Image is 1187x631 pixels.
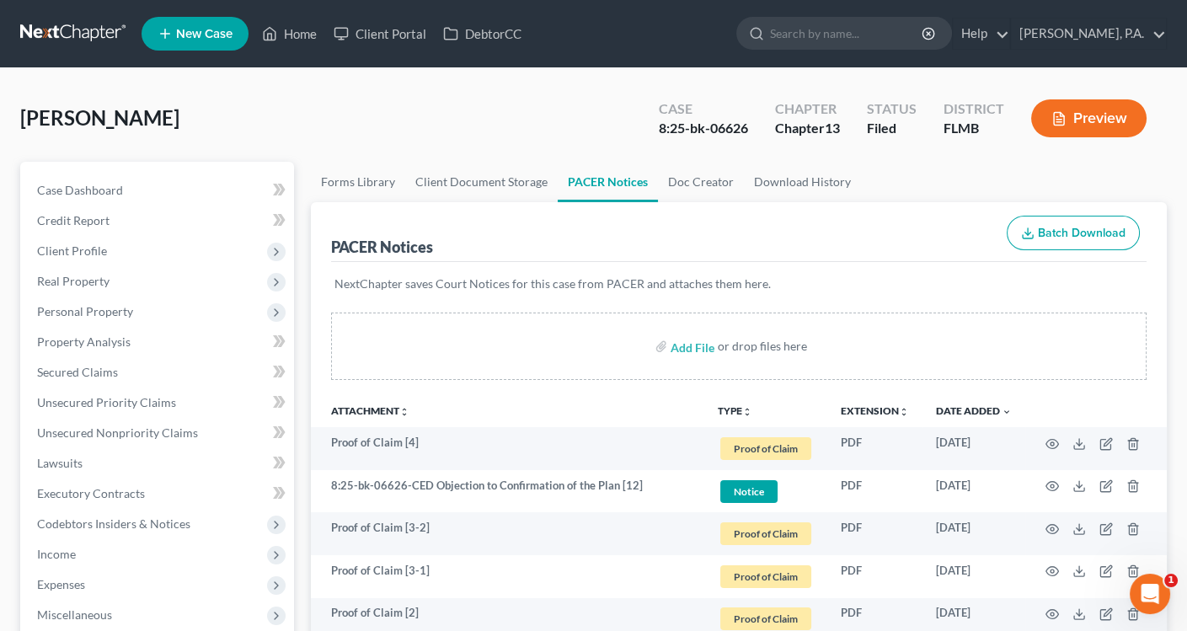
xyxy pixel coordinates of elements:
[331,237,433,257] div: PACER Notices
[176,28,233,40] span: New Case
[311,470,704,513] td: 8:25-bk-06626-CED Objection to Confirmation of the Plan [12]
[331,404,409,417] a: Attachmentunfold_more
[24,327,294,357] a: Property Analysis
[720,607,811,630] span: Proof of Claim
[658,162,744,202] a: Doc Creator
[334,275,1143,292] p: NextChapter saves Court Notices for this case from PACER and attaches them here.
[720,480,778,503] span: Notice
[720,437,811,460] span: Proof of Claim
[744,162,861,202] a: Download History
[558,162,658,202] a: PACER Notices
[742,407,752,417] i: unfold_more
[718,406,752,417] button: TYPEunfold_more
[405,162,558,202] a: Client Document Storage
[867,119,917,138] div: Filed
[720,522,811,545] span: Proof of Claim
[922,512,1025,555] td: [DATE]
[24,175,294,206] a: Case Dashboard
[775,99,840,119] div: Chapter
[37,243,107,258] span: Client Profile
[37,183,123,197] span: Case Dashboard
[659,119,748,138] div: 8:25-bk-06626
[827,470,922,513] td: PDF
[841,404,909,417] a: Extensionunfold_more
[944,119,1004,138] div: FLMB
[37,425,198,440] span: Unsecured Nonpriority Claims
[24,206,294,236] a: Credit Report
[1011,19,1166,49] a: [PERSON_NAME], P.A.
[24,479,294,509] a: Executory Contracts
[399,407,409,417] i: unfold_more
[37,304,133,318] span: Personal Property
[311,512,704,555] td: Proof of Claim [3-2]
[37,213,110,227] span: Credit Report
[770,18,924,49] input: Search by name...
[720,565,811,588] span: Proof of Claim
[775,119,840,138] div: Chapter
[1002,407,1012,417] i: expand_more
[20,105,179,130] span: [PERSON_NAME]
[922,555,1025,598] td: [DATE]
[311,555,704,598] td: Proof of Claim [3-1]
[37,365,118,379] span: Secured Claims
[37,334,131,349] span: Property Analysis
[718,338,807,355] div: or drop files here
[311,162,405,202] a: Forms Library
[37,456,83,470] span: Lawsuits
[899,407,909,417] i: unfold_more
[1130,574,1170,614] iframe: Intercom live chat
[718,435,814,463] a: Proof of Claim
[325,19,435,49] a: Client Portal
[953,19,1009,49] a: Help
[37,607,112,622] span: Miscellaneous
[311,427,704,470] td: Proof of Claim [4]
[37,486,145,500] span: Executory Contracts
[1007,216,1140,251] button: Batch Download
[827,427,922,470] td: PDF
[825,120,840,136] span: 13
[24,448,294,479] a: Lawsuits
[24,388,294,418] a: Unsecured Priority Claims
[1031,99,1147,137] button: Preview
[944,99,1004,119] div: District
[1038,226,1126,240] span: Batch Download
[718,563,814,591] a: Proof of Claim
[37,547,76,561] span: Income
[1164,574,1178,587] span: 1
[659,99,748,119] div: Case
[827,512,922,555] td: PDF
[37,274,110,288] span: Real Property
[718,520,814,548] a: Proof of Claim
[37,395,176,409] span: Unsecured Priority Claims
[827,555,922,598] td: PDF
[24,357,294,388] a: Secured Claims
[718,478,814,505] a: Notice
[254,19,325,49] a: Home
[867,99,917,119] div: Status
[936,404,1012,417] a: Date Added expand_more
[922,470,1025,513] td: [DATE]
[37,577,85,591] span: Expenses
[435,19,530,49] a: DebtorCC
[922,427,1025,470] td: [DATE]
[24,418,294,448] a: Unsecured Nonpriority Claims
[37,516,190,531] span: Codebtors Insiders & Notices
